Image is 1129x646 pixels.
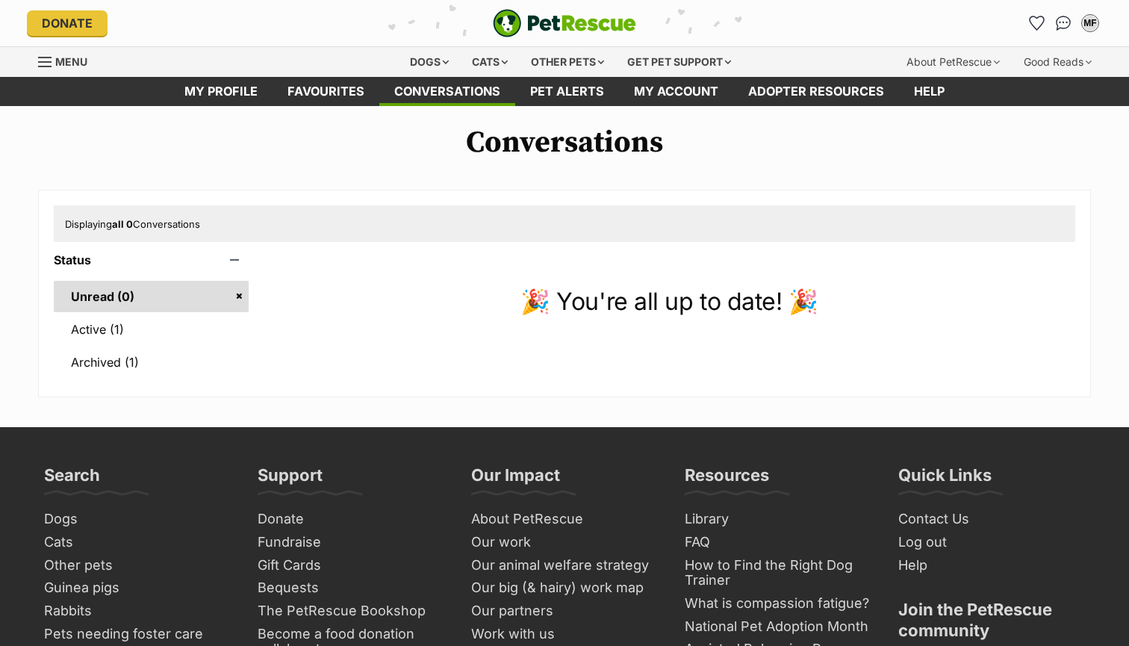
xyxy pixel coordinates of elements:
header: Status [54,253,249,267]
p: 🎉 You're all up to date! 🎉 [264,284,1075,320]
a: Menu [38,47,98,74]
a: PetRescue [493,9,636,37]
a: The PetRescue Bookshop [252,600,450,623]
h3: Quick Links [898,465,992,494]
a: Work with us [465,623,664,646]
a: What is compassion fatigue? [679,592,877,615]
div: About PetRescue [896,47,1010,77]
a: My profile [169,77,273,106]
a: Log out [892,531,1091,554]
a: Gift Cards [252,554,450,577]
a: Pet alerts [515,77,619,106]
a: Pets needing foster care [38,623,237,646]
a: Help [899,77,960,106]
a: Conversations [1051,11,1075,35]
a: Guinea pigs [38,577,237,600]
div: Other pets [520,47,615,77]
a: Rabbits [38,600,237,623]
a: Other pets [38,554,237,577]
a: Dogs [38,508,237,531]
img: logo-e224e6f780fb5917bec1dbf3a21bbac754714ae5b6737aabdf751b685950b380.svg [493,9,636,37]
a: Archived (1) [54,347,249,378]
a: Our work [465,531,664,554]
a: Contact Us [892,508,1091,531]
a: Our animal welfare strategy [465,554,664,577]
h3: Search [44,465,100,494]
div: Good Reads [1013,47,1102,77]
div: Dogs [399,47,459,77]
a: Bequests [252,577,450,600]
a: My account [619,77,733,106]
h3: Our Impact [471,465,560,494]
div: Cats [461,47,518,77]
a: Favourites [1024,11,1048,35]
a: How to Find the Right Dog Trainer [679,554,877,592]
a: Library [679,508,877,531]
h3: Resources [685,465,769,494]
a: FAQ [679,531,877,554]
a: Active (1) [54,314,249,345]
a: National Pet Adoption Month [679,615,877,639]
a: Our big (& hairy) work map [465,577,664,600]
span: Displaying Conversations [65,218,200,230]
h3: Support [258,465,323,494]
a: Donate [27,10,108,36]
a: About PetRescue [465,508,664,531]
div: Get pet support [617,47,741,77]
a: Adopter resources [733,77,899,106]
ul: Account quick links [1024,11,1102,35]
a: Donate [252,508,450,531]
a: Favourites [273,77,379,106]
a: Unread (0) [54,281,249,312]
a: Cats [38,531,237,554]
div: MF [1083,16,1098,31]
strong: all 0 [112,218,133,230]
button: My account [1078,11,1102,35]
span: Menu [55,55,87,68]
a: Fundraise [252,531,450,554]
img: chat-41dd97257d64d25036548639549fe6c8038ab92f7586957e7f3b1b290dea8141.svg [1056,16,1072,31]
a: conversations [379,77,515,106]
a: Help [892,554,1091,577]
a: Our partners [465,600,664,623]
